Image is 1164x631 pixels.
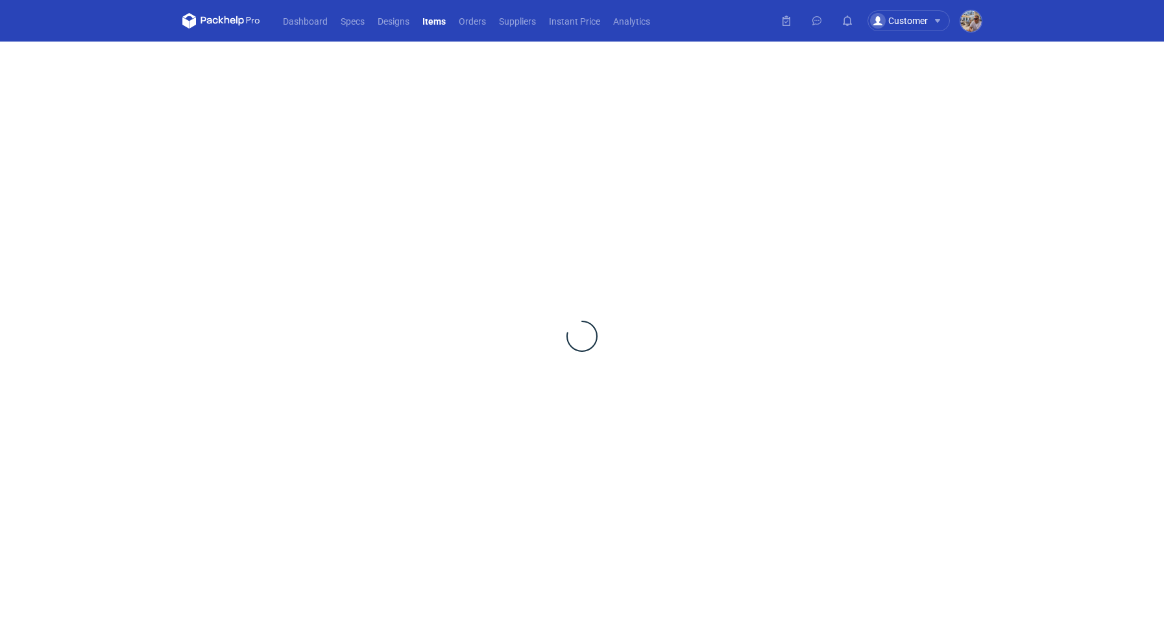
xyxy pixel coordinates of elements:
button: Customer [867,10,960,31]
div: Customer [870,13,928,29]
a: Orders [452,13,492,29]
a: Suppliers [492,13,542,29]
a: Items [416,13,452,29]
svg: Packhelp Pro [182,13,260,29]
a: Designs [371,13,416,29]
a: Analytics [607,13,657,29]
a: Specs [334,13,371,29]
a: Instant Price [542,13,607,29]
a: Dashboard [276,13,334,29]
img: Michał Palasek [960,10,982,32]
